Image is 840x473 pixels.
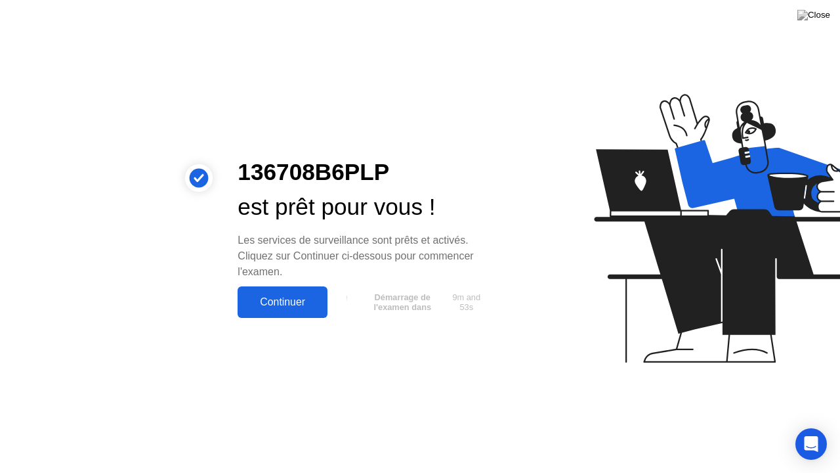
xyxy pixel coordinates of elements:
[238,155,488,190] div: 136708B6PLP
[334,290,488,315] button: Démarrage de l'examen dans9m and 53s
[450,292,484,312] span: 9m and 53s
[238,190,488,225] div: est prêt pour vous !
[241,296,324,308] div: Continuer
[797,10,830,20] img: Close
[238,233,488,280] div: Les services de surveillance sont prêts et activés. Cliquez sur Continuer ci-dessous pour commenc...
[238,286,327,318] button: Continuer
[795,428,827,460] div: Open Intercom Messenger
